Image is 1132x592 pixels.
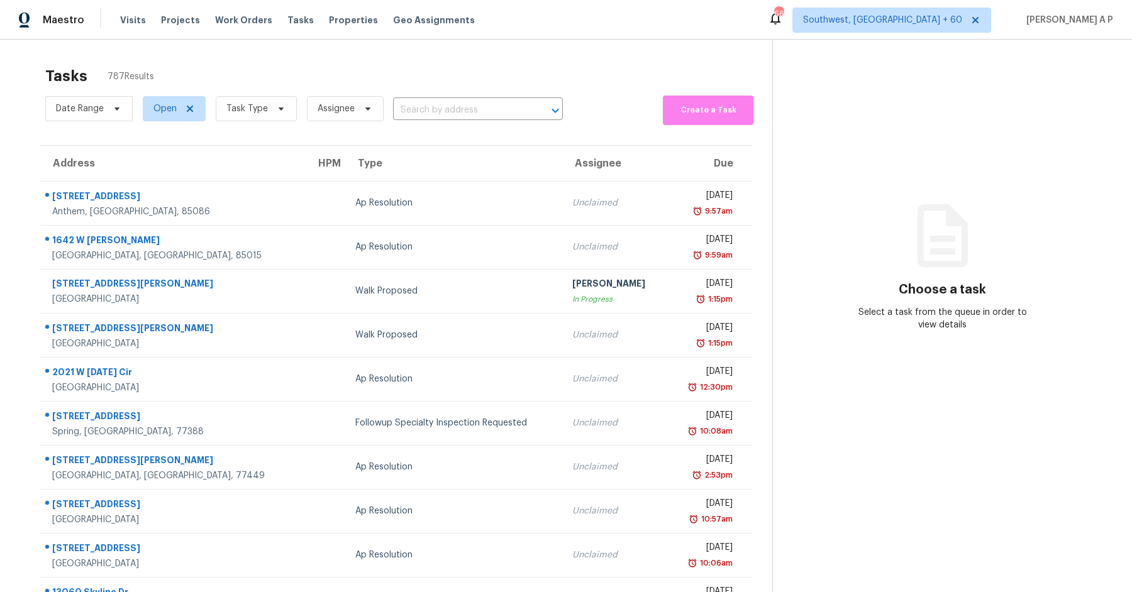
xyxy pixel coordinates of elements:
div: Ap Resolution [355,241,552,253]
button: Create a Task [663,96,753,125]
div: [STREET_ADDRESS] [52,498,296,513]
span: Tasks [287,16,314,25]
button: Open [547,102,564,119]
div: [DATE] [677,233,733,249]
div: Select a task from the queue in order to view details [858,306,1028,331]
div: [STREET_ADDRESS] [52,190,296,206]
span: Date Range [56,102,104,115]
div: [DATE] [677,277,733,293]
div: Ap Resolution [355,373,552,385]
div: Ap Resolution [355,549,552,561]
div: Unclaimed [572,241,657,253]
div: [DATE] [677,497,733,513]
div: [GEOGRAPHIC_DATA] [52,293,296,305]
input: Search by address [393,101,528,120]
div: Spring, [GEOGRAPHIC_DATA], 77388 [52,425,296,438]
div: Unclaimed [572,549,657,561]
div: Ap Resolution [355,197,552,209]
div: Unclaimed [572,461,657,473]
div: [DATE] [677,365,733,381]
div: Walk Proposed [355,285,552,297]
div: Unclaimed [572,197,657,209]
div: Unclaimed [572,329,657,341]
th: Assignee [562,146,667,181]
div: [DATE] [677,453,733,469]
div: 10:06am [697,557,733,569]
span: Maestro [43,14,84,26]
h3: Choose a task [899,283,986,296]
th: Due [667,146,752,181]
div: [GEOGRAPHIC_DATA], [GEOGRAPHIC_DATA], 85015 [52,249,296,262]
div: 9:59am [702,249,733,261]
span: Assignee [318,102,355,115]
div: In Progress [572,293,657,305]
div: [STREET_ADDRESS][PERSON_NAME] [52,454,296,469]
th: Type [345,146,562,181]
img: Overdue Alarm Icon [692,249,702,261]
div: 2021 W [DATE] Cir [52,366,296,381]
img: Overdue Alarm Icon [696,337,706,349]
div: [PERSON_NAME] [572,277,657,293]
div: 1:15pm [706,293,733,305]
div: Anthem, [GEOGRAPHIC_DATA], 85086 [52,206,296,218]
div: 2:53pm [702,469,733,481]
span: Geo Assignments [393,14,475,26]
div: 1642 W [PERSON_NAME] [52,234,296,249]
img: Overdue Alarm Icon [687,557,697,569]
th: Address [40,146,306,181]
div: Unclaimed [572,373,657,385]
span: 787 Results [108,70,154,83]
div: [STREET_ADDRESS][PERSON_NAME] [52,277,296,293]
img: Overdue Alarm Icon [687,381,697,393]
div: [DATE] [677,189,733,205]
img: Overdue Alarm Icon [692,469,702,481]
div: 9:57am [702,205,733,217]
div: 10:08am [697,425,733,437]
div: [GEOGRAPHIC_DATA] [52,513,296,526]
div: [STREET_ADDRESS][PERSON_NAME] [52,322,296,337]
h2: Tasks [45,70,87,82]
div: 1:15pm [706,337,733,349]
div: [GEOGRAPHIC_DATA] [52,337,296,350]
div: Ap Resolution [355,461,552,473]
span: Create a Task [669,103,747,118]
span: Southwest, [GEOGRAPHIC_DATA] + 60 [803,14,962,26]
span: Visits [120,14,146,26]
div: Unclaimed [572,505,657,517]
div: [GEOGRAPHIC_DATA] [52,381,296,394]
span: Work Orders [215,14,272,26]
div: Unclaimed [572,417,657,429]
div: Followup Specialty Inspection Requested [355,417,552,429]
img: Overdue Alarm Icon [689,513,699,525]
div: [GEOGRAPHIC_DATA], [GEOGRAPHIC_DATA], 77449 [52,469,296,482]
div: Walk Proposed [355,329,552,341]
th: HPM [306,146,345,181]
img: Overdue Alarm Icon [692,205,702,217]
div: [STREET_ADDRESS] [52,542,296,557]
div: [DATE] [677,541,733,557]
img: Overdue Alarm Icon [687,425,697,437]
div: [STREET_ADDRESS] [52,410,296,425]
div: [DATE] [677,409,733,425]
div: 10:57am [699,513,733,525]
div: 12:30pm [697,381,733,393]
div: 665 [774,8,783,20]
div: [DATE] [677,321,733,337]
div: [GEOGRAPHIC_DATA] [52,557,296,570]
span: Properties [329,14,378,26]
span: Task Type [226,102,268,115]
span: Open [153,102,177,115]
img: Overdue Alarm Icon [696,293,706,305]
span: Projects [161,14,200,26]
div: Ap Resolution [355,505,552,517]
span: [PERSON_NAME] A P [1021,14,1113,26]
